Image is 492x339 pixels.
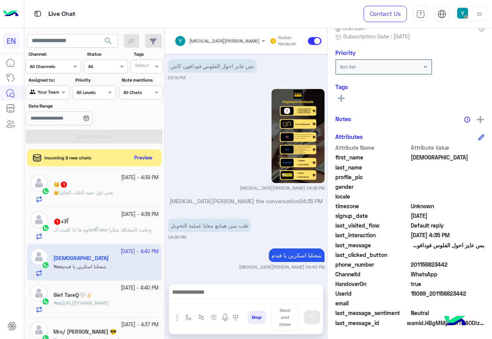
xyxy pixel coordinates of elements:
[208,311,220,324] button: create order
[173,313,182,322] img: send attachment
[335,241,409,249] span: last_message
[340,64,356,70] b: Not Set
[90,227,97,233] b: :
[131,152,156,164] button: Preview
[407,319,484,327] span: wamid.HBgMMjAxMTU4ODIzNDQyFQIAEhgUM0ExN0MzNDZBNDBGOTcwNTc3NzcA
[411,212,485,220] span: 2025-10-01T21:06:47.874Z
[198,314,204,320] img: Trigger scenario
[335,49,355,56] h6: Priority
[335,270,409,278] span: ChannelId
[442,308,469,335] img: hulul-logo.png
[411,221,485,229] span: Default reply
[168,75,185,81] small: 03:19 PM
[411,202,485,210] span: Unknown
[33,9,43,19] img: tab
[26,130,163,144] button: Apply Filters
[54,219,60,225] span: 1
[272,89,325,183] img: aW1hZ2UucG5n.png
[411,251,485,259] span: null
[335,280,409,288] span: HandoverOn
[335,163,409,171] span: last_name
[411,309,485,317] span: 0
[62,300,109,306] span: https://englishcapsules.net/lms/student/tc/tests/test/79337/view
[30,174,48,192] img: defaultAdmin.png
[121,321,159,329] small: [DATE] - 4:37 PM
[411,192,485,200] span: null
[182,311,195,324] button: select flow
[413,6,428,22] a: tab
[104,36,113,46] span: search
[335,251,409,259] span: last_clicked_button
[416,10,425,19] img: tab
[335,153,409,161] span: first_name
[29,77,68,84] label: Assigned to:
[437,10,446,19] img: tab
[411,270,485,278] span: 2
[53,190,59,195] span: 👑
[121,284,159,292] small: [DATE] - 4:40 PM
[75,77,115,84] label: Priority
[335,309,409,317] span: last_message_sentiment
[168,59,257,73] p: 14/10/2025, 3:19 PM
[53,190,60,195] b: :
[464,116,470,123] img: notes
[53,181,68,188] h5: 👑
[168,219,251,232] p: 14/10/2025, 4:35 PM
[335,231,409,239] span: last_interaction
[29,51,80,58] label: Channel:
[3,33,20,49] div: EN
[335,260,409,269] span: phone_number
[411,299,485,307] span: null
[189,38,260,44] span: [MEDICAL_DATA][PERSON_NAME]
[411,289,485,298] span: 15089_201158823442
[30,284,48,302] img: defaultAdmin.png
[335,83,484,90] h6: Tags
[335,319,405,327] span: last_message_id
[53,218,68,225] h5: آلاء
[53,300,62,306] b: :
[87,51,127,58] label: Status
[411,144,485,152] span: Attribute Value
[48,9,75,19] p: Live Chat
[134,62,149,71] div: Select
[411,153,485,161] span: Adham
[308,313,316,321] img: send message
[44,154,91,161] span: Incoming 3 new chats
[335,133,363,140] h6: Attributes
[3,6,19,22] img: Logo
[335,192,409,200] span: locale
[232,315,239,321] img: make a call
[122,77,162,84] label: Note mentions
[411,241,485,249] span: بس عايز احول الفلوس فودافون كاش
[185,314,191,320] img: select flow
[335,299,409,307] span: email
[121,174,159,181] small: [DATE] - 4:39 PM
[42,224,50,232] img: WhatsApp
[343,32,410,40] span: Subscription Date : [DATE]
[42,187,50,195] img: WhatsApp
[272,304,298,331] button: Send and close
[60,190,113,195] span: يعني اول حصه التلات الجاي
[475,9,484,19] img: profile
[53,227,151,233] span: ايوه ما انا كلمت ال dep وحليت المشكله شكرا
[335,183,409,191] span: gender
[411,260,485,269] span: 201158823442
[53,292,92,298] h5: Sief TareQ🤍☝🏻
[335,24,366,32] span: Unknown
[411,231,485,239] span: 2025-10-14T13:35:56.7732316Z
[457,8,468,19] img: userImage
[211,314,217,320] img: create order
[220,313,230,322] img: send voice note
[335,144,409,152] span: Attribute Name
[29,103,115,110] label: Date Range
[335,115,351,122] h6: Notes
[121,211,159,218] small: [DATE] - 4:38 PM
[168,234,186,240] small: 04:35 PM
[91,227,97,233] span: آلاء
[364,6,407,22] a: Contact Us
[278,35,306,47] small: Human Handover
[61,181,67,188] span: 1
[195,311,208,324] button: Trigger scenario
[335,173,409,181] span: profile_pic
[30,211,48,228] img: defaultAdmin.png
